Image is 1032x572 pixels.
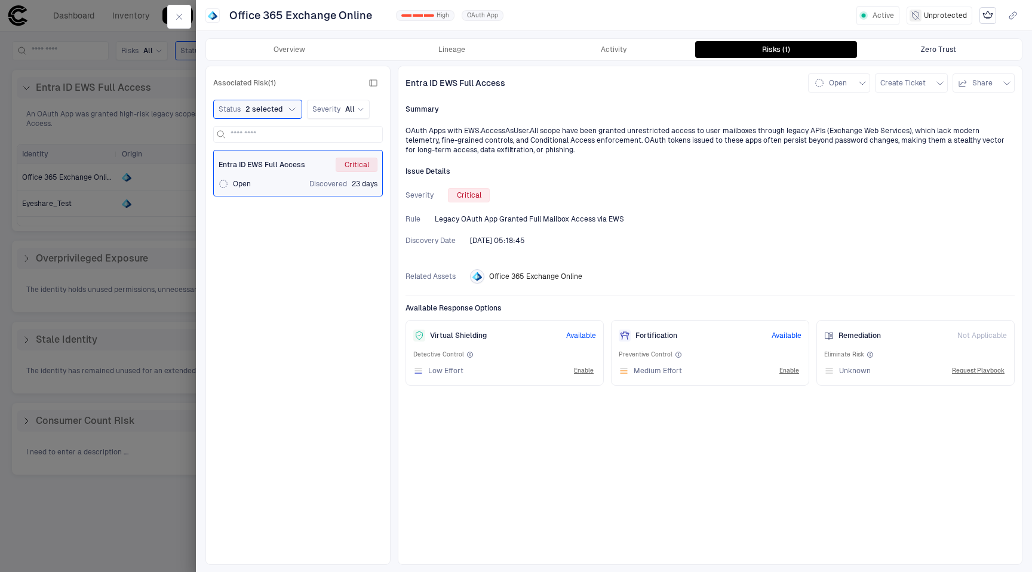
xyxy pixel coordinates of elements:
[457,190,481,200] span: Critical
[635,331,677,340] span: Fortification
[406,104,439,114] span: Summary
[352,179,377,189] span: 23 days
[921,45,956,54] div: Zero Trust
[413,14,423,17] div: 1
[824,350,864,359] span: Eliminate Risk
[406,126,1015,155] div: OAuth Apps with EWS.AccessAsUser.All scope have been granted unrestricted access to user mailboxe...
[428,366,463,376] span: Low Effort
[430,331,487,340] span: Virtual Shielding
[345,104,355,114] span: All
[470,236,525,245] div: 7/22/2025 10:18:45 (GMT+00:00 UTC)
[345,160,369,170] span: Critical
[808,73,870,93] button: Open
[406,214,420,224] span: Rule
[309,179,347,189] span: Discovered
[406,167,450,176] span: Issue Details
[762,45,790,54] div: Risks (1)
[401,14,411,17] div: 0
[312,104,340,114] span: Severity
[245,104,282,114] span: 2 selected
[572,364,596,378] button: Enable
[406,272,456,281] span: Related Assets
[413,350,464,359] span: Detective Control
[619,350,672,359] span: Preventive Control
[979,7,996,24] div: Mark as Crown Jewel
[972,78,993,88] span: Share
[437,11,449,20] span: High
[880,78,926,88] span: Create Ticket
[873,11,894,20] span: Active
[924,11,967,20] span: Unprotected
[371,41,533,58] button: Lineage
[406,190,434,200] span: Severity
[875,73,948,93] button: Create Ticket
[406,303,1015,313] span: Available Response Options
[566,331,596,340] span: Available
[489,272,582,281] span: Office 365 Exchange Online
[957,331,1007,340] span: Not Applicable
[424,14,434,17] div: 2
[777,364,801,378] button: Enable
[213,100,302,119] button: Status2 selected
[219,104,241,114] span: Status
[208,11,217,20] div: Entra ID
[950,364,1007,378] button: Request Playbook
[467,11,498,20] span: OAuth App
[472,272,482,281] div: Entra ID
[233,179,251,189] span: Open
[829,78,847,88] span: Open
[838,331,881,340] span: Remediation
[634,366,682,376] span: Medium Effort
[213,78,276,88] span: Associated Risk (1)
[208,41,371,58] button: Overview
[953,73,1015,93] button: Share
[533,41,695,58] button: Activity
[406,78,505,88] span: Entra ID EWS Full Access
[219,160,305,170] span: Entra ID EWS Full Access
[227,6,389,25] button: Office 365 Exchange Online
[839,366,871,376] span: Unknown
[406,236,456,245] span: Discovery Date
[229,8,372,23] span: Office 365 Exchange Online
[470,236,525,245] span: [DATE] 05:18:45
[435,214,624,224] span: Legacy OAuth App Granted Full Mailbox Access via EWS
[772,331,801,340] span: Available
